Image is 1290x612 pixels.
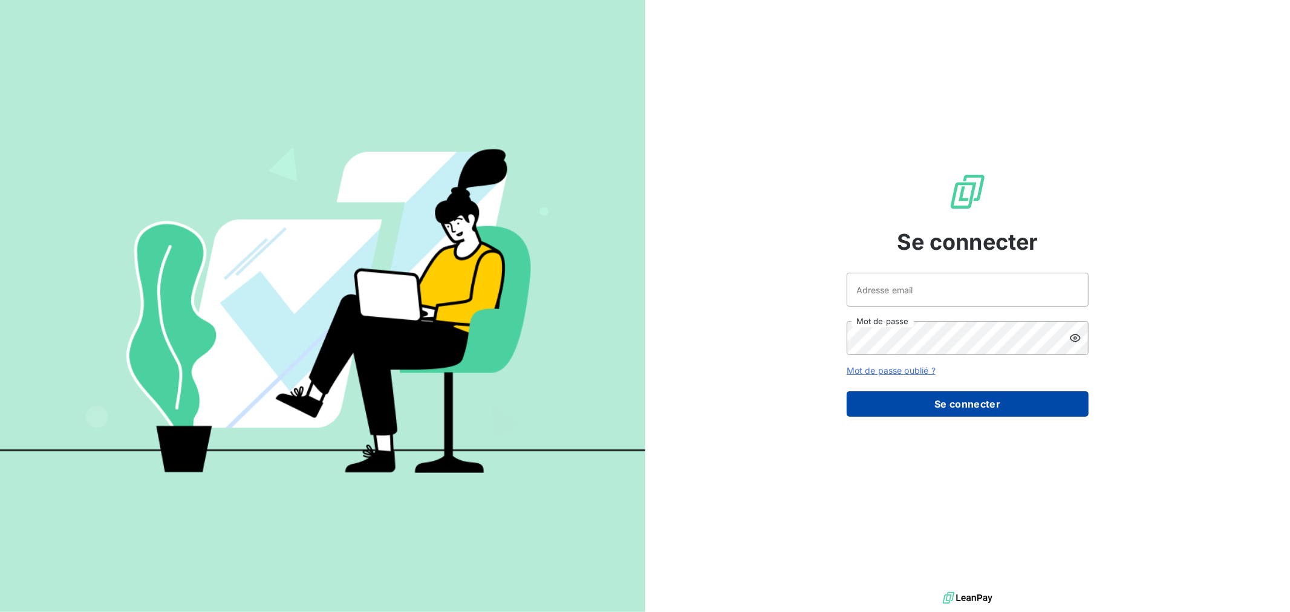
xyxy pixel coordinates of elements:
span: Se connecter [897,226,1038,258]
img: logo [943,589,992,607]
input: placeholder [847,273,1089,307]
img: Logo LeanPay [948,172,987,211]
a: Mot de passe oublié ? [847,365,936,376]
button: Se connecter [847,391,1089,417]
